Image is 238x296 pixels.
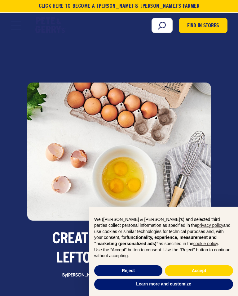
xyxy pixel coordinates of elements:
input: Search [152,18,173,33]
a: privacy policy [197,223,223,228]
p: Use the “Accept” button to consent. Use the “Reject” button to continue without accepting. [94,247,233,259]
button: Reject [94,265,162,276]
strong: functionality, experience, measurement and “marketing (personalized ads)” [94,235,217,246]
span: Find in Stores [187,22,219,30]
a: cookie policy [193,241,218,246]
button: Accept [165,265,233,276]
span: By [59,273,179,278]
button: Learn more and customize [94,279,233,290]
span: [PERSON_NAME] & [PERSON_NAME]'s Family Farm Team [67,273,176,278]
p: We ([PERSON_NAME] & [PERSON_NAME]'s) and selected third parties collect personal information as s... [94,217,233,247]
span: Leftover [56,249,112,268]
a: Find in Stores [179,18,227,33]
button: Open Mobile Menu Modal Dialog [11,21,21,30]
span: Creative [52,230,106,249]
